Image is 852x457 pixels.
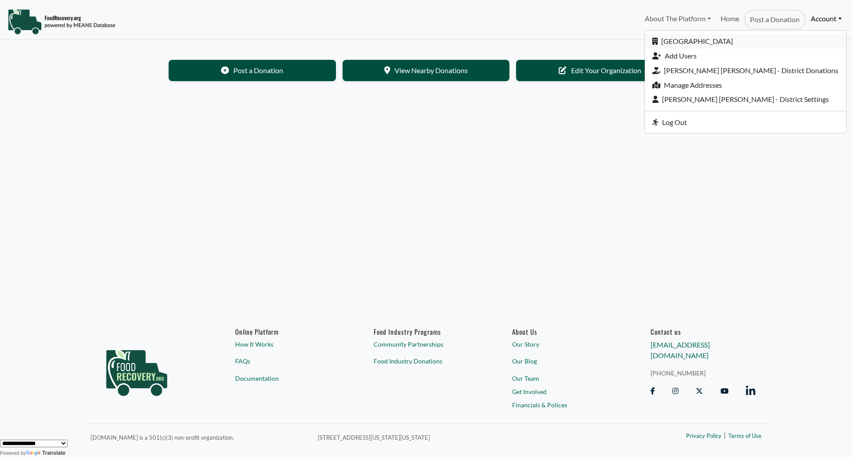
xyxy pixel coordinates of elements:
a: Our Story [512,340,617,349]
a: [PERSON_NAME] [PERSON_NAME] - District Donations [645,63,846,78]
a: Home [716,10,744,29]
a: Documentation [235,374,340,383]
a: About Us [512,328,617,336]
a: View Nearby Donations [343,60,510,81]
img: food_recovery_green_logo-76242d7a27de7ed26b67be613a865d9c9037ba317089b267e0515145e5e51427.png [97,328,177,412]
a: Get Involved [512,387,617,396]
a: Add Users [645,49,846,63]
a: Community Partnerships [374,340,478,349]
h6: Online Platform [235,328,340,336]
a: Account [806,10,847,27]
a: Post a Donation [744,10,805,29]
a: Manage Addresses [645,78,846,92]
a: About The Platform [639,10,715,27]
a: [GEOGRAPHIC_DATA] [645,34,846,49]
a: [PHONE_NUMBER] [651,368,755,378]
span: | [724,430,726,440]
h6: Food Industry Programs [374,328,478,336]
a: Food Industry Donations [374,356,478,366]
h6: Contact us [651,328,755,336]
img: Google Translate [26,450,42,457]
a: Our Team [512,374,617,383]
a: [PERSON_NAME] [PERSON_NAME] - District Settings [645,92,846,107]
p: [DOMAIN_NAME] is a 501(c)(3) non-profit organization. [91,432,307,442]
p: [STREET_ADDRESS][US_STATE][US_STATE] [318,432,591,442]
a: How It Works [235,340,340,349]
a: Translate [26,450,66,456]
a: Log Out [645,115,846,129]
a: Our Blog [512,356,617,366]
a: Financials & Polices [512,400,617,409]
img: NavigationLogo_FoodRecovery-91c16205cd0af1ed486a0f1a7774a6544ea792ac00100771e7dd3ec7c0e58e41.png [8,8,115,35]
a: Post a Donation [169,60,336,81]
a: Privacy Policy [686,432,722,441]
a: [EMAIL_ADDRESS][DOMAIN_NAME] [651,340,710,359]
a: Edit Your Organization [516,60,683,81]
a: FAQs [235,356,340,366]
a: Terms of Use [728,432,761,441]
